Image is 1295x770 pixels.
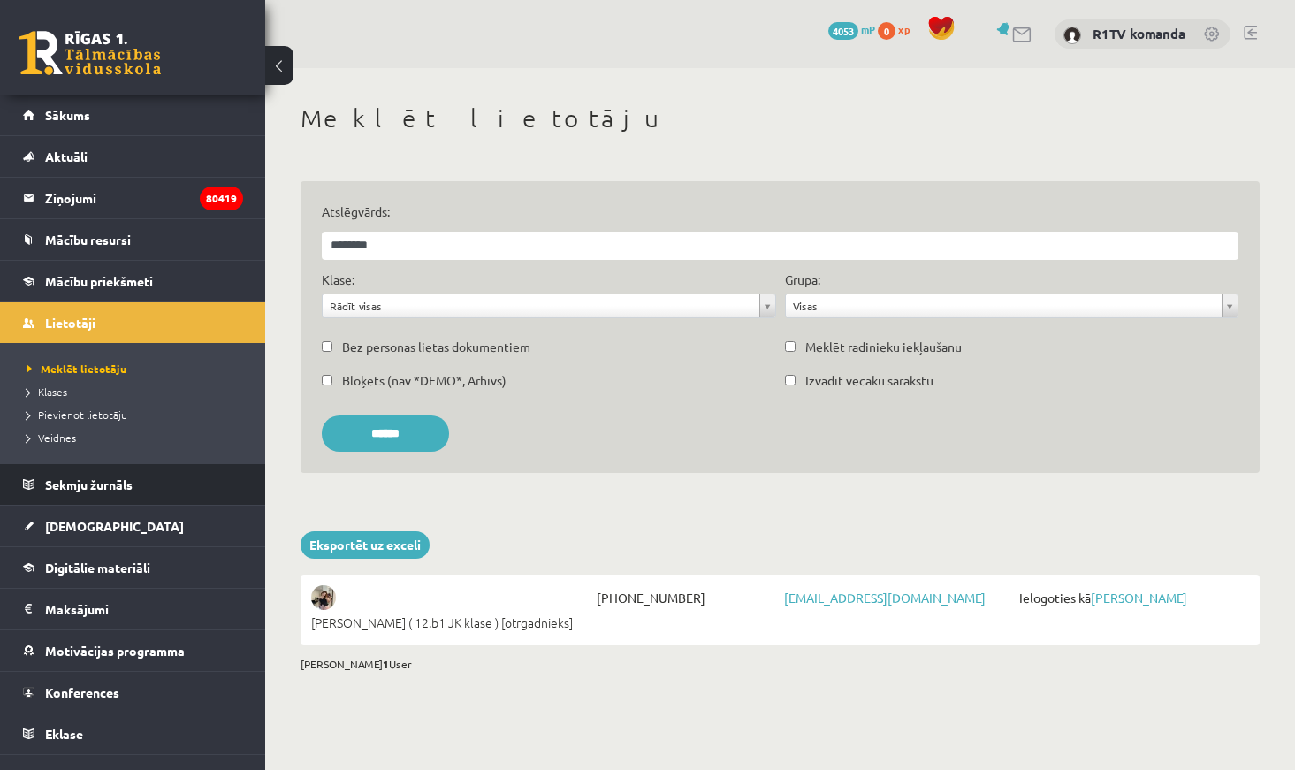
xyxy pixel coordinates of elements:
a: Rīgas 1. Tālmācības vidusskola [19,31,161,75]
a: Aktuāli [23,136,243,177]
span: 0 [878,22,895,40]
label: Izvadīt vecāku sarakstu [805,371,933,390]
span: [PHONE_NUMBER] [592,585,780,610]
img: Šarlote Jete Ivanovska [311,585,336,610]
label: Bez personas lietas dokumentiem [342,338,530,356]
a: R1TV komanda [1093,25,1185,42]
a: Eksportēt uz exceli [301,531,430,559]
a: Sākums [23,95,243,135]
span: Digitālie materiāli [45,560,150,576]
span: Mācību priekšmeti [45,273,153,289]
span: Sākums [45,107,90,123]
span: Pievienot lietotāju [27,408,127,422]
span: Eklase [45,726,83,742]
label: Grupa: [785,271,820,289]
a: Veidnes [27,430,248,446]
span: xp [898,22,910,36]
span: Konferences [45,684,119,700]
a: [EMAIL_ADDRESS][DOMAIN_NAME] [784,590,986,606]
a: [PERSON_NAME] [1091,590,1187,606]
span: 4053 [828,22,858,40]
a: Mācību priekšmeti [23,261,243,301]
a: [DEMOGRAPHIC_DATA] [23,506,243,546]
span: Ielogoties kā [1015,585,1249,610]
label: Klase: [322,271,354,289]
legend: Maksājumi [45,589,243,629]
b: 1 [383,657,389,671]
a: Konferences [23,672,243,713]
a: Klases [27,384,248,400]
span: Motivācijas programma [45,643,185,659]
span: Veidnes [27,431,76,445]
a: Lietotāji [23,302,243,343]
span: Meklēt lietotāju [27,362,126,376]
label: Bloķēts (nav *DEMO*, Arhīvs) [342,371,507,390]
div: [PERSON_NAME] User [301,656,1260,672]
span: Visas [793,294,1215,317]
span: Klases [27,385,67,399]
a: Motivācijas programma [23,630,243,671]
span: Sekmju žurnāls [45,476,133,492]
span: Aktuāli [45,149,88,164]
a: Ziņojumi80419 [23,178,243,218]
a: Pievienot lietotāju [27,407,248,423]
a: Mācību resursi [23,219,243,260]
a: Meklēt lietotāju [27,361,248,377]
a: 4053 mP [828,22,875,36]
a: Digitālie materiāli [23,547,243,588]
label: Atslēgvārds: [322,202,1238,221]
img: R1TV komanda [1063,27,1081,44]
span: [DEMOGRAPHIC_DATA] [45,518,184,534]
a: 0 xp [878,22,918,36]
a: Eklase [23,713,243,754]
a: Rādīt visas [323,294,775,317]
i: 80419 [200,187,243,210]
legend: Ziņojumi [45,178,243,218]
a: Maksājumi [23,589,243,629]
span: [PERSON_NAME] ( 12.b1 JK klase ) [otrgadnieks] [311,610,573,635]
span: Mācību resursi [45,232,131,248]
a: [PERSON_NAME] ( 12.b1 JK klase ) [otrgadnieks] [311,585,592,635]
span: Lietotāji [45,315,95,331]
a: Visas [786,294,1238,317]
h1: Meklēt lietotāju [301,103,1260,133]
label: Meklēt radinieku iekļaušanu [805,338,962,356]
span: Rādīt visas [330,294,752,317]
span: mP [861,22,875,36]
a: Sekmju žurnāls [23,464,243,505]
